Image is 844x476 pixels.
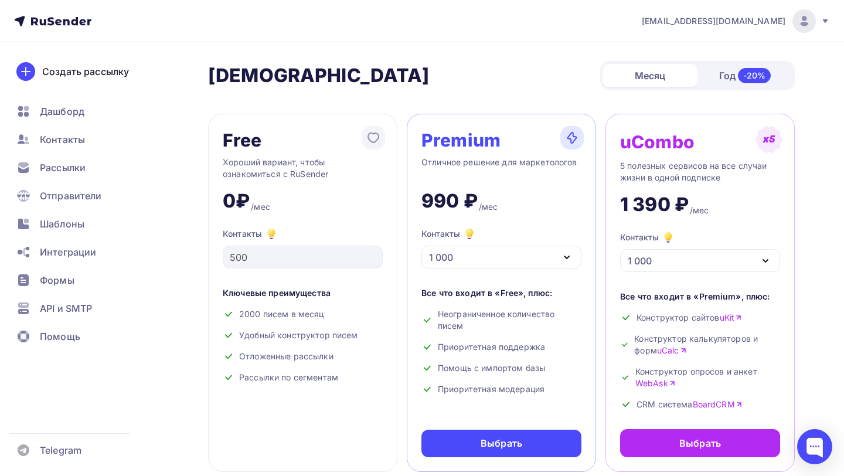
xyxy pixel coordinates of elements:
span: API и SMTP [40,301,92,315]
a: uCalc [657,345,687,356]
a: Рассылки [9,156,149,179]
a: BoardCRM [693,399,743,410]
div: Год [697,63,792,88]
div: 2000 писем в месяц [223,308,383,320]
span: Помощь [40,329,80,344]
a: Дашборд [9,100,149,123]
div: Создать рассылку [42,64,129,79]
span: [EMAIL_ADDRESS][DOMAIN_NAME] [642,15,785,27]
div: Хороший вариант, чтобы ознакомиться с RuSender [223,157,383,180]
div: Приоритетная поддержка [421,341,581,353]
div: Ключевые преимущества [223,287,383,299]
div: Удобный конструктор писем [223,329,383,341]
div: 990 ₽ [421,189,478,213]
span: Дашборд [40,104,84,118]
span: Интеграции [40,245,96,259]
div: 1 390 ₽ [620,193,689,216]
div: 1 000 [628,254,652,268]
div: -20% [738,68,771,83]
div: Premium [421,131,501,149]
div: /мес [251,201,270,213]
span: Контакты [40,132,85,147]
a: Контакты [9,128,149,151]
div: Отличное решение для маркетологов [421,157,581,180]
button: Контакты 1 000 [620,230,780,272]
div: Все что входит в «Premium», плюс: [620,291,780,302]
div: Месяц [603,64,697,87]
div: Выбрать [481,437,522,450]
a: WebAsk [635,378,676,389]
h2: [DEMOGRAPHIC_DATA] [208,64,430,87]
span: Шаблоны [40,217,84,231]
div: Все что входит в «Free», плюс: [421,287,581,299]
div: 5 полезных сервисов на все случаи жизни в одной подписке [620,160,780,183]
span: Рассылки [40,161,86,175]
div: Помощь с импортом базы [421,362,581,374]
div: Контакты [223,227,383,241]
a: uKit [720,312,743,324]
span: Конструктор калькуляторов и форм [634,333,780,356]
span: Конструктор опросов и анкет [635,366,780,389]
button: Контакты 1 000 [421,227,581,268]
div: Отложенные рассылки [223,351,383,362]
div: 1 000 [429,250,453,264]
div: Выбрать [679,436,721,450]
div: Контакты [620,230,675,244]
div: 0₽ [223,189,250,213]
a: Отправители [9,184,149,208]
div: Неограниченное количество писем [421,308,581,332]
div: /мес [479,201,498,213]
a: Формы [9,268,149,292]
span: Отправители [40,189,102,203]
div: Рассылки по сегментам [223,372,383,383]
span: CRM система [637,399,743,410]
a: [EMAIL_ADDRESS][DOMAIN_NAME] [642,9,830,33]
a: Шаблоны [9,212,149,236]
span: Формы [40,273,74,287]
div: Free [223,131,262,149]
div: /мес [690,205,709,216]
div: uCombo [620,132,695,151]
div: Приоритетная модерация [421,383,581,395]
span: Конструктор сайтов [637,312,742,324]
span: Telegram [40,443,81,457]
div: Контакты [421,227,477,241]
